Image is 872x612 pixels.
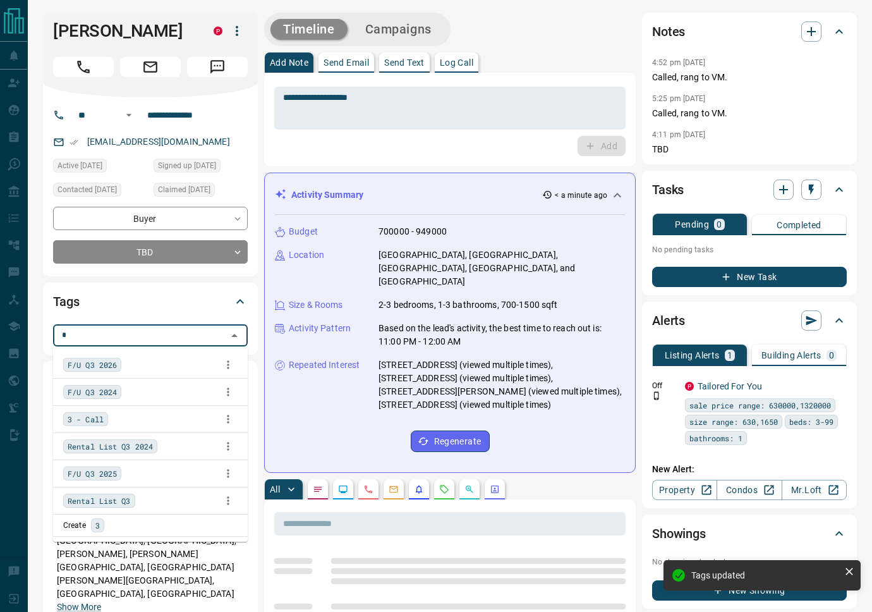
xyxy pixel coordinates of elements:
[652,523,706,544] h2: Showings
[829,351,834,360] p: 0
[58,159,102,172] span: Active [DATE]
[289,358,360,372] p: Repeated Interest
[53,57,114,77] span: Call
[652,174,847,205] div: Tasks
[270,485,280,494] p: All
[291,188,363,202] p: Activity Summary
[63,520,86,531] p: Create
[782,480,847,500] a: Mr.Loft
[154,159,248,176] div: Mon Aug 04 2025
[389,484,399,494] svg: Emails
[384,58,425,67] p: Send Text
[652,518,847,549] div: Showings
[289,322,351,335] p: Activity Pattern
[68,467,117,480] span: F/U Q3 2025
[689,432,742,444] span: bathrooms: 1
[652,94,706,103] p: 5:25 pm [DATE]
[158,183,210,196] span: Claimed [DATE]
[652,267,847,287] button: New Task
[53,183,147,200] div: Tue Aug 05 2025
[652,480,717,500] a: Property
[226,327,243,345] button: Close
[120,57,181,77] span: Email
[665,351,720,360] p: Listing Alerts
[414,484,424,494] svg: Listing Alerts
[289,248,324,262] p: Location
[87,137,230,147] a: [EMAIL_ADDRESS][DOMAIN_NAME]
[689,415,778,428] span: size range: 630,1650
[652,580,847,601] button: New Showing
[652,463,847,476] p: New Alert:
[378,358,625,412] p: [STREET_ADDRESS] (viewed multiple times), [STREET_ADDRESS] (viewed multiple times), [STREET_ADDRE...
[789,415,833,428] span: beds: 3-99
[652,58,706,67] p: 4:52 pm [DATE]
[289,298,343,312] p: Size & Rooms
[58,183,117,196] span: Contacted [DATE]
[691,570,839,580] div: Tags updated
[411,431,490,452] button: Regenerate
[652,107,847,120] p: Called, rang to VM.
[68,494,131,507] span: Rental List Q3
[313,484,323,494] svg: Notes
[363,484,373,494] svg: Calls
[652,143,847,156] p: TBD
[378,298,558,312] p: 2-3 bedrooms, 1-3 bathrooms, 700-1500 sqft
[652,240,847,259] p: No pending tasks
[68,413,104,425] span: 3 - Call
[53,159,147,176] div: Tue Aug 12 2025
[490,484,500,494] svg: Agent Actions
[378,322,625,348] p: Based on the lead's activity, the best time to reach out is: 11:00 PM - 12:00 AM
[378,248,625,288] p: [GEOGRAPHIC_DATA], [GEOGRAPHIC_DATA], [GEOGRAPHIC_DATA], [GEOGRAPHIC_DATA], and [GEOGRAPHIC_DATA]
[378,225,447,238] p: 700000 - 949000
[53,286,248,317] div: Tags
[70,138,78,147] svg: Email Verified
[324,58,369,67] p: Send Email
[154,183,248,200] div: Tue Aug 05 2025
[652,180,684,200] h2: Tasks
[652,380,677,391] p: Off
[464,484,475,494] svg: Opportunities
[761,351,821,360] p: Building Alerts
[53,291,79,312] h2: Tags
[187,57,248,77] span: Message
[95,519,100,532] span: 3
[652,21,685,42] h2: Notes
[440,58,473,67] p: Log Call
[338,484,348,494] svg: Lead Browsing Activity
[53,21,195,41] h1: [PERSON_NAME]
[158,159,216,172] span: Signed up [DATE]
[689,399,831,412] span: sale price range: 630000,1320000
[68,440,153,453] span: Rental List Q3 2024
[353,19,444,40] button: Campaigns
[53,240,248,264] div: TBD
[652,556,847,568] p: No showings booked
[652,71,847,84] p: Called, rang to VM.
[652,310,685,331] h2: Alerts
[275,183,625,207] div: Activity Summary< a minute ago
[652,130,706,139] p: 4:11 pm [DATE]
[121,107,136,123] button: Open
[777,221,821,229] p: Completed
[289,225,318,238] p: Budget
[685,382,694,391] div: property.ca
[214,27,222,35] div: property.ca
[717,220,722,229] p: 0
[53,207,248,230] div: Buyer
[717,480,782,500] a: Condos
[675,220,709,229] p: Pending
[555,190,607,201] p: < a minute ago
[270,19,348,40] button: Timeline
[652,391,661,400] svg: Push Notification Only
[68,386,117,398] span: F/U Q3 2024
[270,58,308,67] p: Add Note
[439,484,449,494] svg: Requests
[698,381,762,391] a: Tailored For You
[68,358,117,371] span: F/U Q3 2026
[652,305,847,336] div: Alerts
[652,16,847,47] div: Notes
[727,351,732,360] p: 1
